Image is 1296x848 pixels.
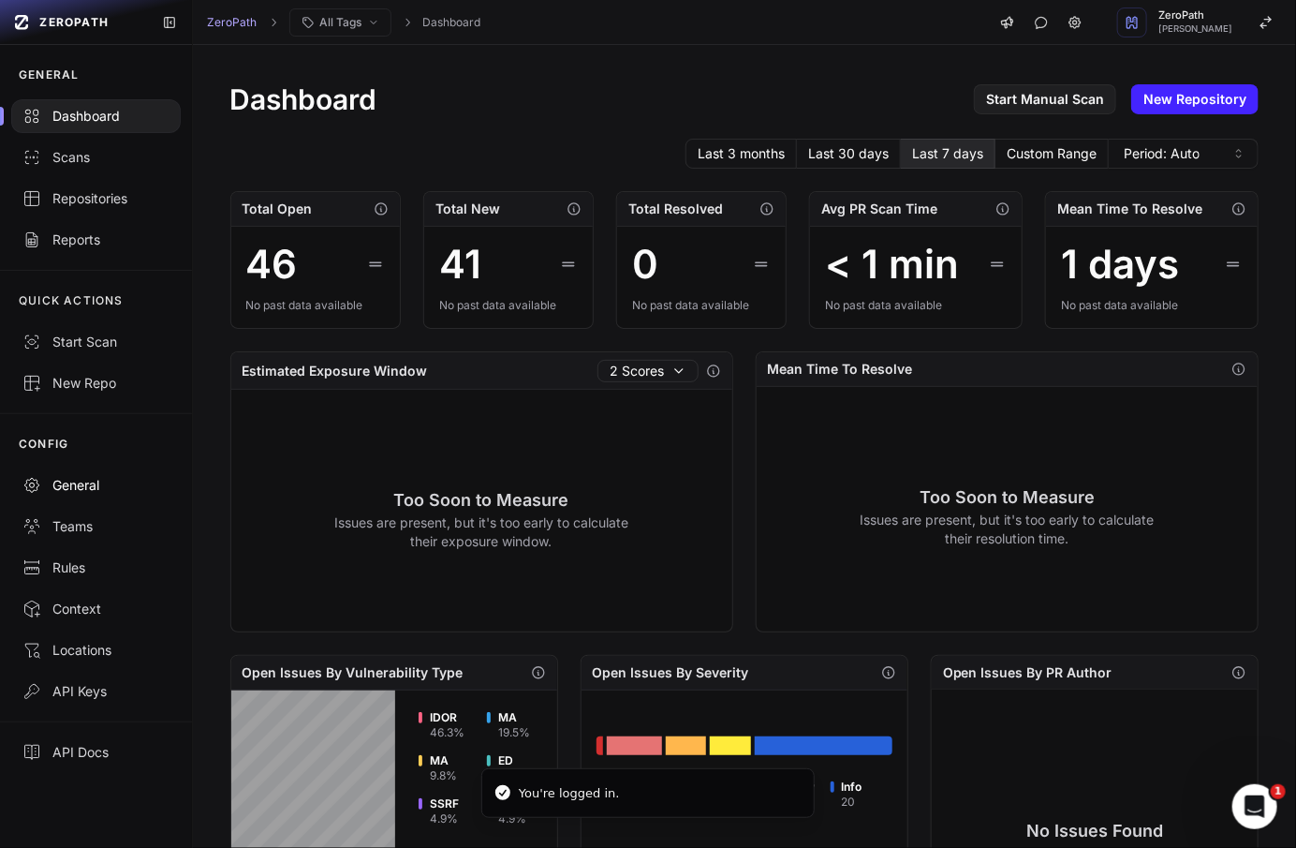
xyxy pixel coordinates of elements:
[901,139,995,169] button: Last 7 days
[593,663,749,682] h2: Open Issues By Severity
[597,360,699,382] button: 2 Scores
[755,736,891,755] div: Go to issues list
[498,725,530,740] div: 19.5 %
[430,753,457,768] span: MA
[860,511,1155,548] p: Issues are present, but it's too early to calculate their resolution time.
[768,360,913,379] h2: Mean Time To Resolve
[19,437,68,452] p: CONFIG
[22,231,169,249] div: Reports
[825,298,1007,313] div: No past data available
[1124,144,1200,163] span: Period: Auto
[1061,242,1179,287] div: 1 days
[246,242,298,287] div: 46
[439,298,578,313] div: No past data available
[632,242,658,287] div: 0
[960,818,1229,844] h3: No Issues Found
[430,811,459,826] div: 4.9 %
[22,107,169,126] div: Dashboard
[243,362,428,380] h2: Estimated Exposure Window
[22,333,169,351] div: Start Scan
[842,795,862,810] div: 20
[430,768,457,783] div: 9.8 %
[430,796,459,811] span: SSRF
[632,298,771,313] div: No past data available
[430,710,464,725] span: IDOR
[1131,84,1259,114] a: New Repository
[995,139,1109,169] button: Custom Range
[498,753,524,768] span: ED
[1057,200,1202,218] h2: Mean Time To Resolve
[320,15,362,30] span: All Tags
[401,16,414,29] svg: chevron right,
[243,200,313,218] h2: Total Open
[797,139,901,169] button: Last 30 days
[22,600,169,618] div: Context
[19,67,79,82] p: GENERAL
[22,476,169,495] div: General
[1231,146,1246,161] svg: caret sort,
[860,484,1155,511] h3: Too Soon to Measure
[22,641,169,660] div: Locations
[208,8,481,37] nav: breadcrumb
[208,15,258,30] a: ZeroPath
[607,736,662,755] div: Go to issues list
[267,16,280,29] svg: chevron right,
[22,743,169,762] div: API Docs
[289,8,391,37] button: All Tags
[1232,784,1277,829] iframe: Intercom live chat
[334,487,629,513] h3: Too Soon to Measure
[39,15,109,30] span: ZEROPATH
[825,242,959,287] div: < 1 min
[19,293,124,308] p: QUICK ACTIONS
[498,710,530,725] span: MA
[596,736,603,755] div: Go to issues list
[7,7,147,37] a: ZEROPATH
[22,517,169,536] div: Teams
[943,663,1112,682] h2: Open Issues By PR Author
[22,189,169,208] div: Repositories
[628,200,723,218] h2: Total Resolved
[685,139,797,169] button: Last 3 months
[1271,784,1286,799] span: 1
[435,200,500,218] h2: Total New
[22,682,169,701] div: API Keys
[1061,298,1243,313] div: No past data available
[334,513,629,551] p: Issues are present, but it's too early to calculate their exposure window.
[1158,24,1232,34] span: [PERSON_NAME]
[243,663,464,682] h2: Open Issues By Vulnerability Type
[230,82,377,116] h1: Dashboard
[710,736,751,755] div: Go to issues list
[498,811,526,826] div: 4.9 %
[842,780,862,795] span: Info
[22,148,169,167] div: Scans
[519,784,620,803] div: You're logged in.
[439,242,481,287] div: 41
[22,374,169,393] div: New Repo
[22,558,169,577] div: Rules
[974,84,1116,114] a: Start Manual Scan
[423,15,481,30] a: Dashboard
[666,736,707,755] div: Go to issues list
[430,725,464,740] div: 46.3 %
[246,298,385,313] div: No past data available
[1158,10,1232,21] span: ZeroPath
[821,200,937,218] h2: Avg PR Scan Time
